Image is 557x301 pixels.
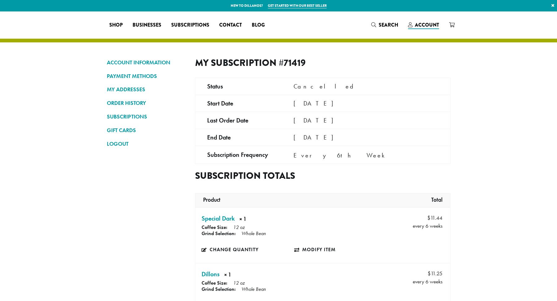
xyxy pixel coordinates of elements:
a: SUBSCRIPTIONS [107,111,186,122]
p: 12 oz [233,280,245,286]
p: Whole Bean [242,230,266,237]
span: 11.25 [428,269,442,277]
td: Cancelled [282,78,450,95]
strong: × 1 [224,271,269,280]
a: Search [366,20,403,30]
span: Every 6th Week [294,151,388,160]
span: 11.44 [427,214,442,222]
p: Whole Bean [242,286,266,292]
td: Subscription Frequency [195,146,282,164]
th: Total [428,193,449,207]
td: [DATE] [282,112,450,129]
span: Businesses [133,21,161,29]
a: LOGOUT [107,139,186,149]
a: ACCOUNT INFORMATION [107,57,186,68]
a: Get started with our best seller [268,3,327,8]
td: Start date [195,95,282,112]
strong: × 1 [239,215,295,225]
a: Special Dark [202,214,235,223]
span: Contact [219,21,242,29]
p: 12 oz [233,224,245,230]
span: Shop [109,21,123,29]
strong: Coffee Size: [202,224,227,230]
span: Search [379,21,398,28]
a: MY ADDRESSES [107,84,186,95]
h2: Subscription totals [195,170,318,181]
td: Last order date [195,112,282,129]
span: Account [415,21,439,28]
strong: Grind Selection: [202,230,236,237]
th: Product [197,193,224,207]
span: $ [427,214,430,221]
a: Dillons [202,269,220,279]
td: [DATE] [282,95,450,112]
td: [DATE] [282,129,450,146]
span: Subscriptions [171,21,209,29]
td: End date [195,129,282,146]
a: ORDER HISTORY [107,98,186,108]
td: every 6 weeks [388,263,450,287]
span: Blog [252,21,265,29]
td: Status [195,78,282,95]
a: Modify item [294,243,387,257]
strong: Grind Selection: [202,286,236,292]
strong: Coffee Size: [202,280,227,286]
a: PAYMENT METHODS [107,71,186,81]
td: every 6 weeks [388,208,450,232]
h2: My Subscription #71419 [195,57,318,68]
a: Change quantity [202,243,294,257]
a: Shop [104,20,128,30]
a: GIFT CARDS [107,125,186,135]
span: $ [428,270,431,277]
